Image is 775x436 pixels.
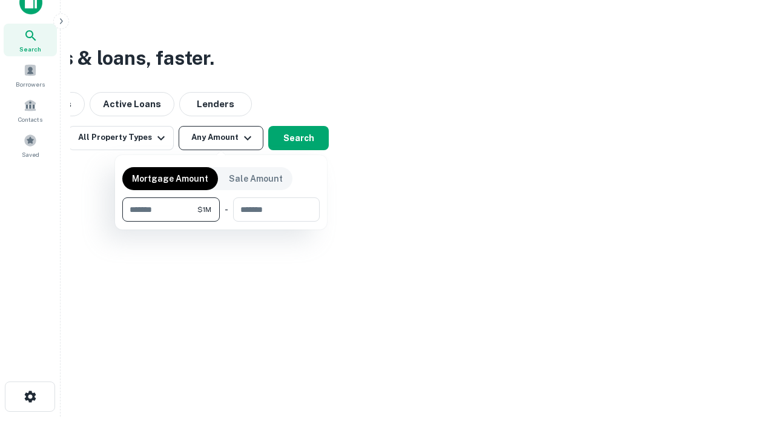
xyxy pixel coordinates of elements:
[225,197,228,222] div: -
[229,172,283,185] p: Sale Amount
[132,172,208,185] p: Mortgage Amount
[714,339,775,397] iframe: Chat Widget
[197,204,211,215] span: $1M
